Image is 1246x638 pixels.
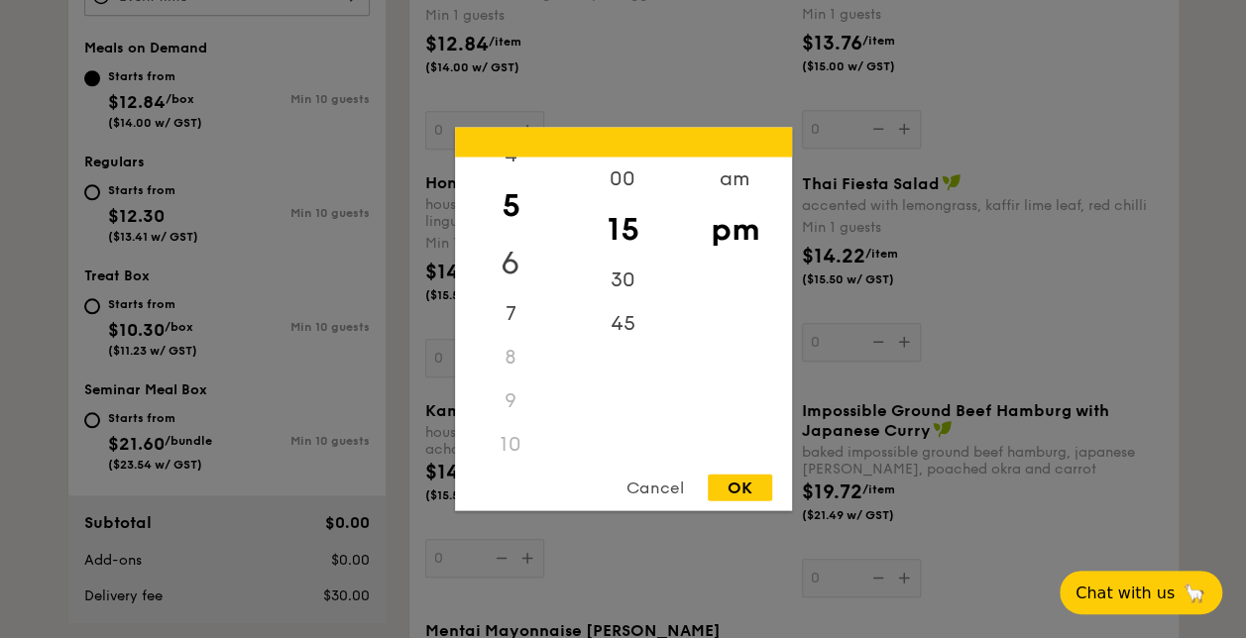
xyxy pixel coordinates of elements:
[455,177,567,235] div: 5
[567,201,679,259] div: 15
[567,302,679,346] div: 45
[708,475,772,501] div: OK
[455,235,567,292] div: 6
[679,201,791,259] div: pm
[607,475,704,501] div: Cancel
[1183,582,1206,604] span: 🦙
[455,423,567,467] div: 10
[455,292,567,336] div: 7
[679,158,791,201] div: am
[455,379,567,423] div: 9
[1076,584,1175,602] span: Chat with us
[567,158,679,201] div: 00
[567,259,679,302] div: 30
[455,336,567,379] div: 8
[1060,571,1222,614] button: Chat with us🦙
